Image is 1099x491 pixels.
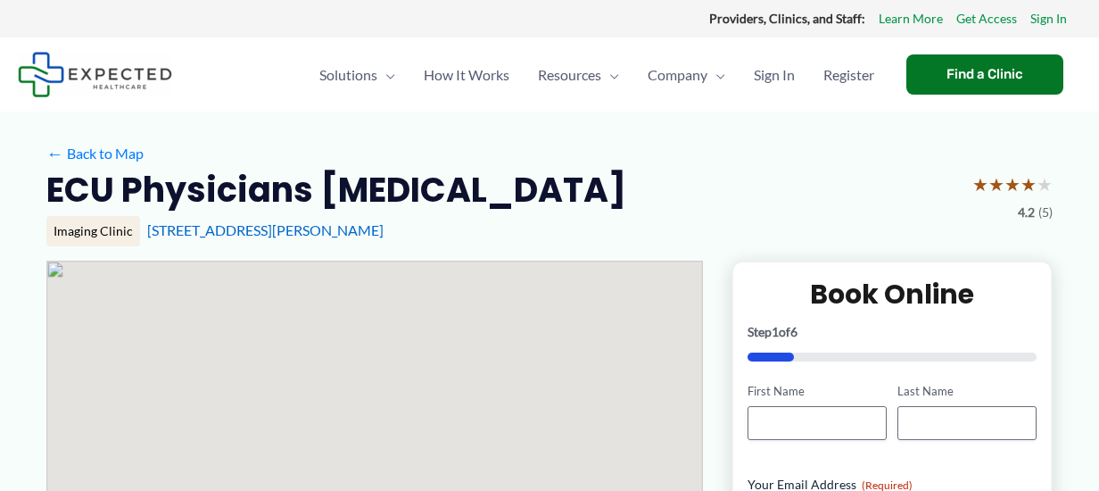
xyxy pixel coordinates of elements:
a: CompanyMenu Toggle [633,44,740,106]
label: First Name [748,383,887,400]
a: ←Back to Map [46,140,144,167]
nav: Primary Site Navigation [305,44,888,106]
p: Step of [748,326,1037,338]
strong: Providers, Clinics, and Staff: [709,11,865,26]
a: [STREET_ADDRESS][PERSON_NAME] [147,221,384,238]
span: Sign In [754,44,795,106]
span: Solutions [319,44,377,106]
a: SolutionsMenu Toggle [305,44,409,106]
span: Menu Toggle [377,44,395,106]
span: ★ [972,168,988,201]
label: Last Name [897,383,1037,400]
a: ResourcesMenu Toggle [524,44,633,106]
span: Resources [538,44,601,106]
a: Sign In [1030,7,1067,30]
div: Imaging Clinic [46,216,140,246]
span: (5) [1038,201,1053,224]
span: ★ [1004,168,1020,201]
span: ← [46,145,63,162]
a: Get Access [956,7,1017,30]
a: Find a Clinic [906,54,1063,95]
h2: Book Online [748,277,1037,312]
img: Expected Healthcare Logo - side, dark font, small [18,52,172,97]
span: ★ [1037,168,1053,201]
a: Register [809,44,888,106]
a: How It Works [409,44,524,106]
h2: ECU Physicians [MEDICAL_DATA] [46,168,626,212]
a: Learn More [879,7,943,30]
span: 1 [772,324,779,339]
span: 6 [790,324,797,339]
span: 4.2 [1018,201,1035,224]
span: ★ [988,168,1004,201]
span: Menu Toggle [601,44,619,106]
span: Company [648,44,707,106]
span: Register [823,44,874,106]
span: Menu Toggle [707,44,725,106]
span: How It Works [424,44,509,106]
span: ★ [1020,168,1037,201]
a: Sign In [740,44,809,106]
